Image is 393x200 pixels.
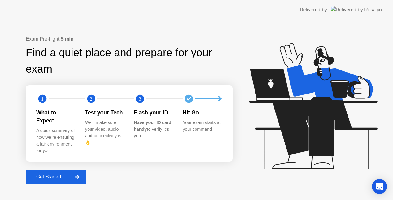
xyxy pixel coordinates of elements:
text: 3 [139,96,141,102]
button: Get Started [26,170,86,184]
div: Exam Pre-flight: [26,35,233,43]
div: Find a quiet place and prepare for your exam [26,45,233,77]
div: What to Expect [36,109,75,125]
text: 1 [41,96,44,102]
div: Your exam starts at your command [183,119,222,133]
div: Open Intercom Messenger [372,179,387,194]
div: Delivered by [300,6,327,14]
div: Flash your ID [134,109,173,117]
div: Get Started [28,174,70,180]
div: We’ll make sure your video, audio and connectivity is 👌 [85,119,124,146]
div: to verify it’s you [134,119,173,139]
img: Delivered by Rosalyn [331,6,382,13]
text: 2 [90,96,92,102]
div: A quick summary of how we’re ensuring a fair environment for you [36,127,75,154]
b: 5 min [61,36,74,42]
div: Test your Tech [85,109,124,117]
b: Have your ID card handy [134,120,171,132]
div: Hit Go [183,109,222,117]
